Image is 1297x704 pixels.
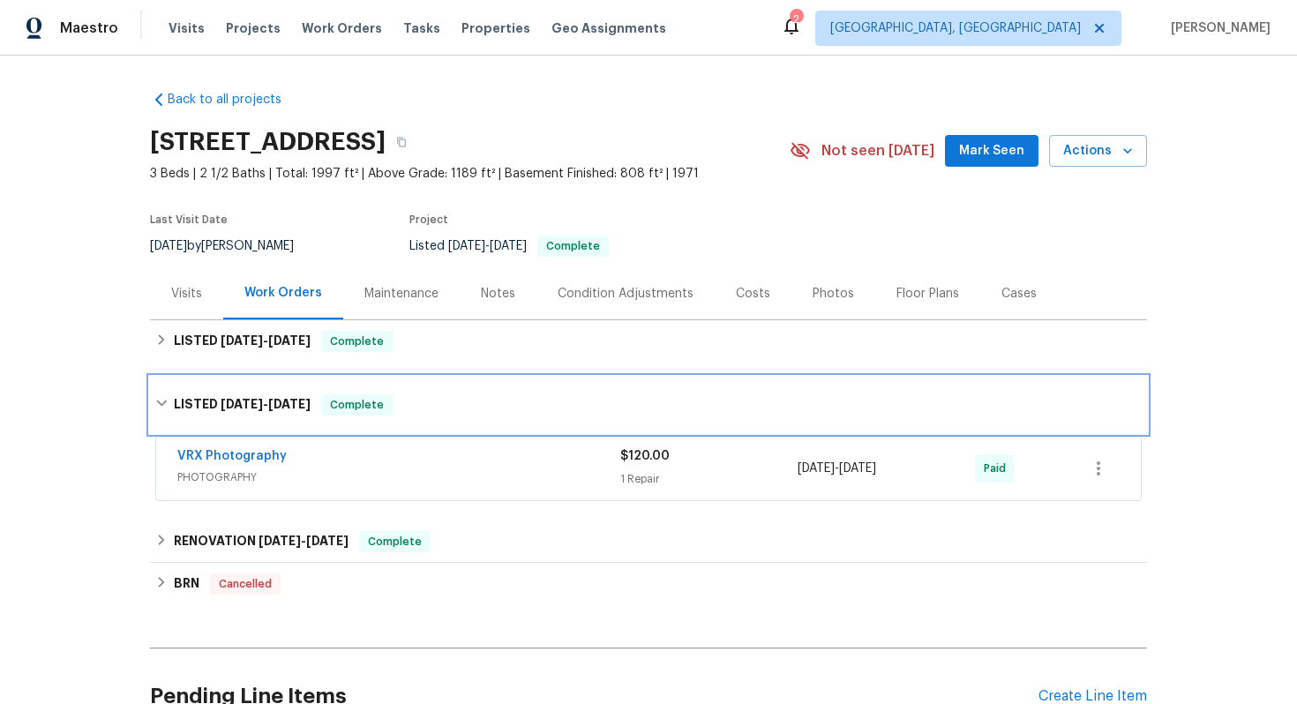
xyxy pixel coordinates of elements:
[959,140,1024,162] span: Mark Seen
[1164,19,1271,37] span: [PERSON_NAME]
[736,285,770,303] div: Costs
[481,285,515,303] div: Notes
[221,398,311,410] span: -
[302,19,382,37] span: Work Orders
[150,236,315,257] div: by [PERSON_NAME]
[177,450,287,462] a: VRX Photography
[448,240,485,252] span: [DATE]
[177,468,620,486] span: PHOTOGRAPHY
[174,531,349,552] h6: RENOVATION
[945,135,1038,168] button: Mark Seen
[259,535,349,547] span: -
[839,462,876,475] span: [DATE]
[171,285,202,303] div: Visits
[364,285,439,303] div: Maintenance
[221,334,263,347] span: [DATE]
[150,521,1147,563] div: RENOVATION [DATE]-[DATE]Complete
[150,91,319,109] a: Back to all projects
[268,334,311,347] span: [DATE]
[1049,135,1147,168] button: Actions
[306,535,349,547] span: [DATE]
[212,575,279,593] span: Cancelled
[323,396,391,414] span: Complete
[174,331,311,352] h6: LISTED
[150,214,228,225] span: Last Visit Date
[551,19,666,37] span: Geo Assignments
[174,394,311,416] h6: LISTED
[386,126,417,158] button: Copy Address
[226,19,281,37] span: Projects
[539,241,607,251] span: Complete
[221,398,263,410] span: [DATE]
[150,165,790,183] span: 3 Beds | 2 1/2 Baths | Total: 1997 ft² | Above Grade: 1189 ft² | Basement Finished: 808 ft² | 1971
[790,11,802,28] div: 2
[821,142,934,160] span: Not seen [DATE]
[558,285,693,303] div: Condition Adjustments
[1063,140,1133,162] span: Actions
[244,284,322,302] div: Work Orders
[620,470,798,488] div: 1 Repair
[409,240,609,252] span: Listed
[620,450,670,462] span: $120.00
[174,573,199,595] h6: BRN
[409,214,448,225] span: Project
[448,240,527,252] span: -
[150,240,187,252] span: [DATE]
[150,133,386,151] h2: [STREET_ADDRESS]
[259,535,301,547] span: [DATE]
[361,533,429,550] span: Complete
[490,240,527,252] span: [DATE]
[896,285,959,303] div: Floor Plans
[403,22,440,34] span: Tasks
[1001,285,1037,303] div: Cases
[150,320,1147,363] div: LISTED [DATE]-[DATE]Complete
[461,19,530,37] span: Properties
[268,398,311,410] span: [DATE]
[323,333,391,350] span: Complete
[150,377,1147,433] div: LISTED [DATE]-[DATE]Complete
[221,334,311,347] span: -
[813,285,854,303] div: Photos
[830,19,1081,37] span: [GEOGRAPHIC_DATA], [GEOGRAPHIC_DATA]
[984,460,1013,477] span: Paid
[60,19,118,37] span: Maestro
[150,563,1147,605] div: BRN Cancelled
[169,19,205,37] span: Visits
[798,462,835,475] span: [DATE]
[798,460,876,477] span: -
